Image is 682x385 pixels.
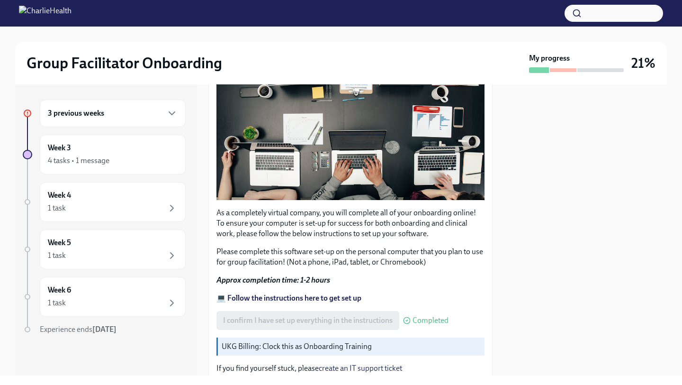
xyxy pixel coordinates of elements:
div: 1 task [48,250,66,261]
p: UKG Billing: Clock this as Onboarding Training [222,341,481,352]
div: 3 previous weeks [40,100,186,127]
h6: Week 3 [48,143,71,153]
div: 1 task [48,298,66,308]
strong: Approx completion time: 1-2 hours [216,275,330,284]
h6: Week 6 [48,285,71,295]
div: 1 task [48,203,66,213]
div: 4 tasks • 1 message [48,156,109,166]
a: Week 34 tasks • 1 message [23,135,186,174]
strong: My progress [529,53,570,64]
span: Experience ends [40,325,117,334]
p: As a completely virtual company, you will complete all of your onboarding online! To ensure your ... [216,208,485,239]
a: Week 51 task [23,229,186,269]
p: If you find yourself stuck, please [216,363,485,374]
h2: Group Facilitator Onboarding [27,54,222,73]
a: Week 41 task [23,182,186,222]
h3: 21% [631,55,655,72]
h6: 3 previous weeks [48,108,104,119]
p: Please complete this software set-up on the personal computer that you plan to use for group faci... [216,247,485,267]
h6: Week 5 [48,238,71,248]
button: Zoom image [216,41,485,200]
a: 💻 Follow the instructions here to get set up [216,293,361,302]
img: CharlieHealth [19,6,72,21]
span: Completed [413,317,449,324]
a: create an IT support ticket [319,364,402,373]
strong: [DATE] [92,325,117,334]
a: Week 61 task [23,277,186,317]
h6: Week 4 [48,190,71,201]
